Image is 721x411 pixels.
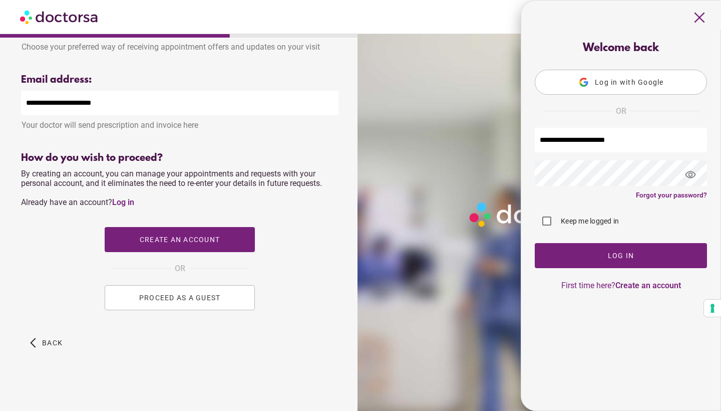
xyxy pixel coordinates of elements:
[559,216,619,226] label: Keep me logged in
[21,152,338,164] div: How do you wish to proceed?
[21,115,338,130] div: Your doctor will send prescription and invoice here
[26,330,67,355] button: arrow_back_ios Back
[535,281,707,290] p: First time here?
[535,70,707,95] button: Log in with Google
[21,37,338,52] div: Choose your preferred way of receiving appointment offers and updates on your visit
[704,300,721,317] button: Your consent preferences for tracking technologies
[21,169,322,207] span: By creating an account, you can manage your appointments and requests with your personal account,...
[466,198,610,231] img: Logo-Doctorsa-trans-White-partial-flat.png
[677,161,704,188] span: visibility
[636,191,707,199] a: Forgot your password?
[21,74,338,86] div: Email address:
[608,252,634,260] span: Log In
[175,262,185,275] span: OR
[535,243,707,268] button: Log In
[20,6,99,28] img: Doctorsa.com
[535,42,707,55] div: Welcome back
[139,294,221,302] span: PROCEED AS A GUEST
[112,197,134,207] a: Log in
[105,227,255,252] button: Create an account
[615,281,681,290] a: Create an account
[105,285,255,310] button: PROCEED AS A GUEST
[595,78,664,86] span: Log in with Google
[42,339,63,347] span: Back
[140,236,220,244] span: Create an account
[616,105,626,118] span: OR
[690,8,709,27] span: close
